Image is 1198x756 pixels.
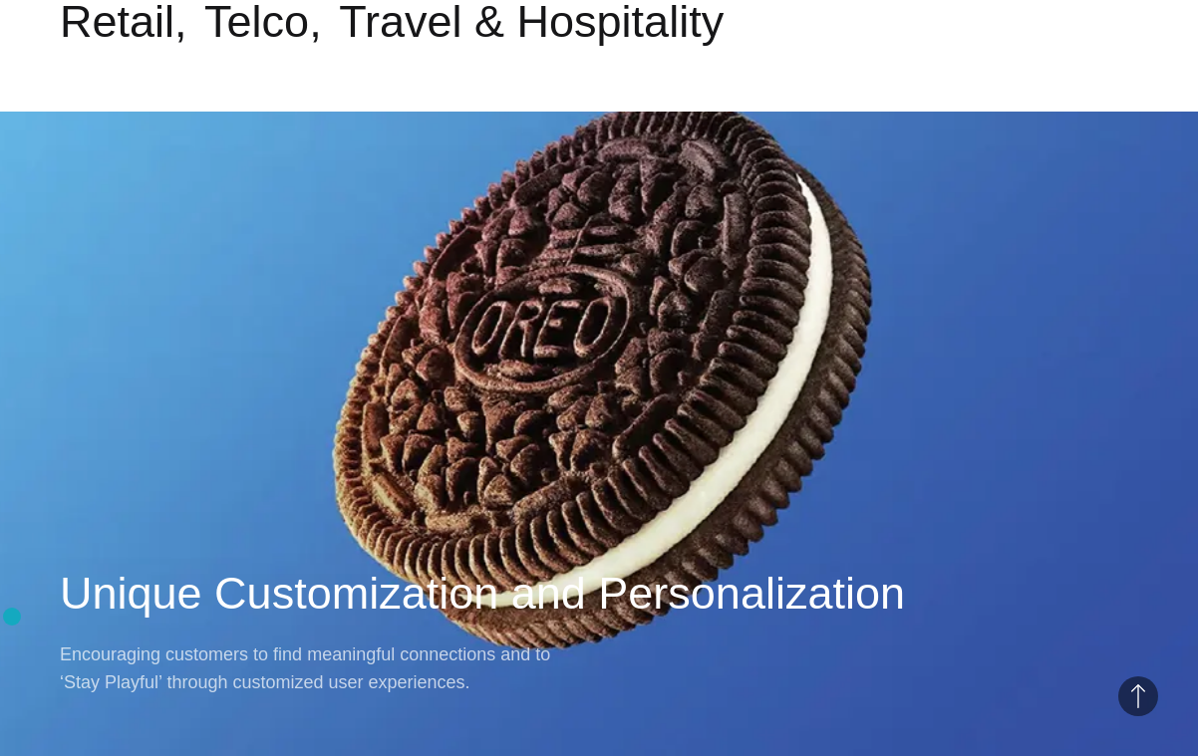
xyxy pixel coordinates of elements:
p: Encouraging customers to find meaningful connections and to ‘Stay Playful’ through customized use... [60,640,558,696]
h2: Unique Customization and Personalization [60,564,1138,624]
button: Back to Top [1118,676,1158,716]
